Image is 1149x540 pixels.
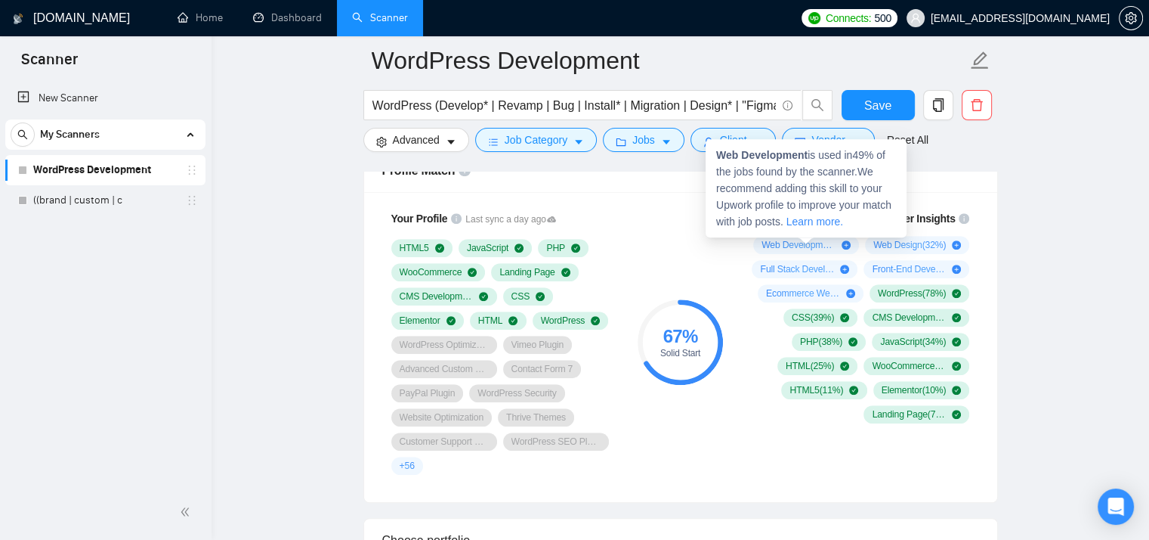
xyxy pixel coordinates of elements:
button: folderJobscaret-down [603,128,684,152]
span: check-circle [952,337,961,346]
span: check-circle [848,337,857,346]
span: HTML5 [400,242,429,254]
span: HTML [478,315,503,327]
span: WordPress Security [477,387,556,399]
span: Web Development ( 49 %) [761,239,835,251]
span: Full Stack Development ( 24 %) [760,263,834,275]
span: plus-circle [840,265,849,274]
span: check-circle [571,244,580,253]
span: Profile Match [382,164,456,177]
span: HTML5 ( 11 %) [789,384,843,396]
span: PayPal Plugin [400,387,456,399]
button: search [11,123,35,147]
span: Jobs [632,132,655,148]
a: setting [1119,12,1143,24]
span: My Scanners [40,119,100,150]
span: setting [376,136,387,147]
span: plus-circle [952,241,961,250]
a: dashboardDashboard [253,11,322,24]
span: Landing Page [499,266,554,278]
span: edit [970,51,990,70]
span: holder [186,194,198,206]
span: setting [1120,12,1142,24]
div: Open Intercom Messenger [1098,489,1134,525]
span: check-circle [468,268,477,277]
span: plus-circle [952,265,961,274]
li: New Scanner [5,83,205,113]
span: Job Category [505,132,567,148]
span: plus-circle [842,241,851,250]
span: WordPress [541,315,585,327]
span: Landing Page ( 7 %) [872,408,946,421]
span: check-circle [435,244,444,253]
span: Your Profile [391,213,448,225]
span: caret-down [752,136,763,147]
span: WooCommerce ( 16 %) [872,360,946,372]
span: Save [864,96,891,115]
span: Customer Support Plugin [400,436,489,448]
span: Elementor [400,315,440,327]
strong: Web Development [716,149,808,161]
button: setting [1119,6,1143,30]
input: Scanner name... [372,42,967,79]
span: delete [962,98,991,112]
a: searchScanner [352,11,408,24]
span: JavaScript [467,242,508,254]
li: My Scanners [5,119,205,216]
span: Scanner Insights [873,213,955,224]
span: Front-End Development ( 21 %) [872,263,946,275]
button: idcardVendorcaret-down [782,128,874,152]
span: Contact Form 7 [511,363,573,375]
button: delete [962,90,992,120]
span: Elementor ( 10 %) [882,384,947,396]
span: CSS ( 39 %) [792,312,834,324]
span: CMS Development ( 38 %) [872,312,946,324]
span: check-circle [514,244,524,253]
span: CMS Development [400,290,474,303]
span: JavaScript ( 34 %) [880,336,946,348]
span: Client [720,132,747,148]
a: Learn more. [786,216,843,228]
span: Ecommerce Website Development ( 17 %) [766,287,840,299]
span: HTML ( 25 %) [786,360,834,372]
span: folder [616,136,626,147]
img: logo [13,7,23,31]
span: PHP ( 38 %) [800,336,842,348]
span: check-circle [446,316,456,325]
span: Connects: [826,10,871,26]
span: check-circle [591,316,600,325]
span: user [910,13,921,23]
span: double-left [180,504,195,520]
span: + 56 [400,460,415,472]
span: WordPress SEO Plugin [511,436,601,448]
span: Web Design ( 32 %) [873,239,946,251]
a: ((brand | custom | c [33,185,177,216]
button: settingAdvancedcaret-down [363,128,469,152]
span: info-circle [451,213,462,224]
span: check-circle [840,362,849,371]
div: 67 % [638,327,723,346]
span: check-circle [536,292,545,301]
span: Scanner [9,48,90,80]
span: check-circle [849,386,858,395]
span: check-circle [479,292,488,301]
span: WooCommerce [400,266,462,278]
span: search [803,98,832,112]
span: check-circle [952,410,961,419]
span: plus-circle [846,289,855,298]
button: copy [923,90,953,120]
span: copy [924,98,953,112]
span: Advanced Custom Fields Plugin [400,363,489,375]
span: check-circle [952,362,961,371]
button: search [802,90,832,120]
span: info-circle [783,101,792,110]
span: Advanced [393,132,440,148]
span: 500 [874,10,891,26]
input: Search Freelance Jobs... [372,96,776,115]
span: CSS [511,290,530,303]
a: New Scanner [17,83,193,113]
span: check-circle [561,268,570,277]
span: caret-down [573,136,584,147]
span: check-circle [952,386,961,395]
button: Save [842,90,915,120]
